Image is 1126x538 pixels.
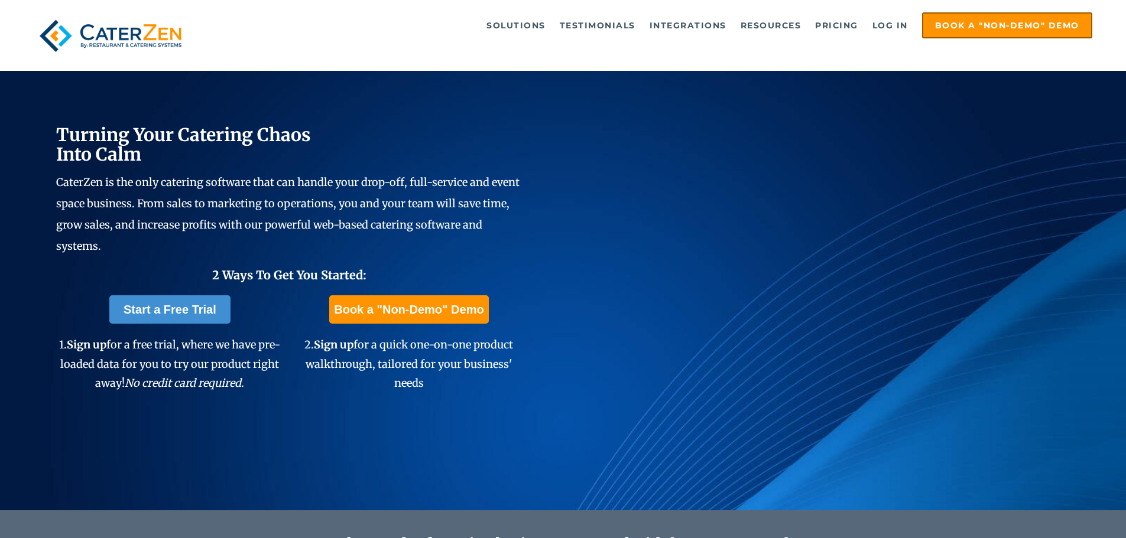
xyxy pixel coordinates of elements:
em: No credit card required. [125,376,244,390]
a: Start a Free Trial [109,295,231,324]
a: Solutions [481,14,551,37]
span: Sign up [67,338,106,351]
a: Pricing [809,14,864,37]
img: caterzen [34,12,187,59]
span: 2. for a quick one-on-one product walkthrough, tailored for your business' needs [304,338,513,390]
a: Book a "Non-Demo" Demo [922,12,1092,38]
a: Log in [867,14,914,37]
span: 2 Ways To Get You Started: [212,268,366,282]
a: Integrations [644,14,732,37]
a: Testimonials [554,14,641,37]
span: 1. for a free trial, where we have pre-loaded data for you to try our product right away! [59,338,280,390]
div: Navigation Menu [215,12,1092,38]
a: Resources [735,14,807,37]
a: Book a "Non-Demo" Demo [329,295,488,324]
span: Turning Your Catering Chaos Into Calm [56,123,311,165]
span: CaterZen is the only catering software that can handle your drop-off, full-service and event spac... [56,175,520,253]
span: Sign up [314,338,353,351]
